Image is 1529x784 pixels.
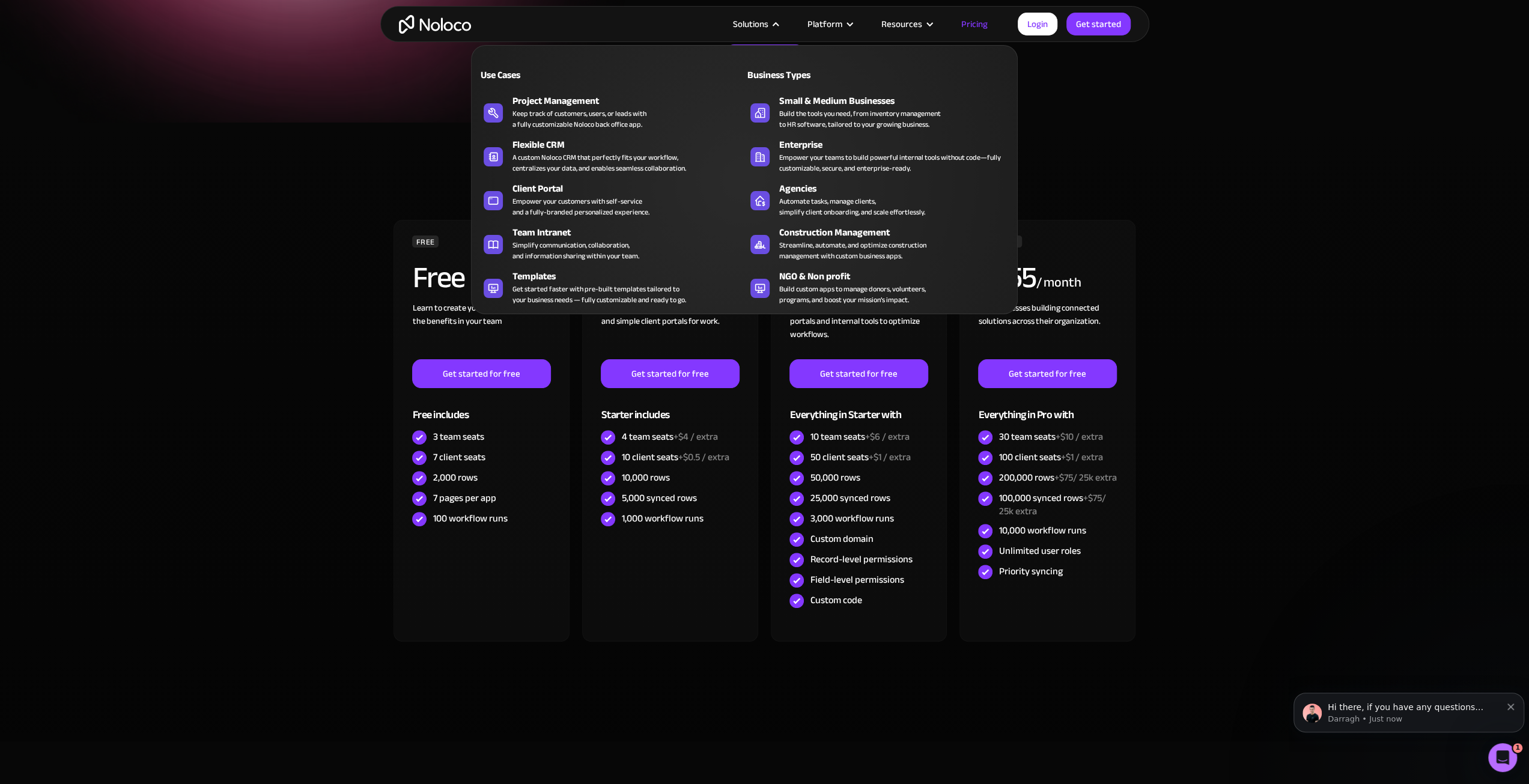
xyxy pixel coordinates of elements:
div: 3,000 workflow runs [810,512,893,525]
a: Construction ManagementStreamline, automate, and optimize constructionmanagement with custom busi... [744,223,1011,264]
div: Templates [512,269,750,284]
span: +$6 / extra [865,428,909,446]
div: 5,000 synced rows [621,491,696,505]
div: Everything in Pro with [978,388,1116,427]
div: For growing teams building client portals and internal tools to optimize workflows. [789,302,928,359]
a: Pricing [946,16,1003,32]
div: Record-level permissions [810,553,912,566]
div: Everything in Starter with [789,388,928,427]
div: FREE [412,236,439,248]
div: Platform [807,16,842,32]
div: Streamline, automate, and optimize construction management with custom business apps. [779,240,926,261]
div: Custom code [810,594,862,607]
div: 30 team seats [999,430,1102,443]
div: CHOOSE YOUR PLAN [392,135,1137,165]
a: Business Types [744,61,1011,88]
a: Project ManagementKeep track of customers, users, or leads witha fully customizable Noloco back o... [478,91,744,132]
div: Priority syncing [999,565,1062,578]
a: NGO & Non profitBuild custom apps to manage donors, volunteers,programs, and boost your mission’s... [744,267,1011,308]
div: Use Cases [478,68,606,82]
a: Get started for free [978,359,1116,388]
span: +$10 / extra [1055,428,1102,446]
div: For businesses building connected solutions across their organization. ‍ [978,302,1116,359]
div: Custom domain [810,532,873,545]
div: 10,000 rows [621,471,669,484]
a: Get started for free [412,359,550,388]
div: Empower your customers with self-service and a fully-branded personalized experience. [512,196,649,217]
div: 25,000 synced rows [810,491,890,505]
a: Get started for free [789,359,928,388]
a: AgenciesAutomate tasks, manage clients,simplify client onboarding, and scale effortlessly. [744,179,1011,220]
div: 200,000 rows [999,471,1116,484]
div: 10 client seats [621,451,729,464]
div: Build the tools you need, from inventory management to HR software, tailored to your growing busi... [779,108,941,130]
h2: Free [412,263,464,293]
div: 7 pages per app [433,491,496,505]
span: +$75/ 25k extra [999,489,1105,520]
a: Client PortalEmpower your customers with self-serviceand a fully-branded personalized experience. [478,179,744,220]
div: Starter includes [601,388,739,427]
a: TemplatesGet started faster with pre-built templates tailored toyour business needs — fully custo... [478,267,744,308]
div: 1,000 workflow runs [621,512,703,525]
span: +$4 / extra [673,428,717,446]
a: home [399,15,471,34]
div: Business Types [744,68,873,82]
div: Small & Medium Businesses [779,94,1017,108]
div: Learn to create your first app and see the benefits in your team ‍ [412,302,550,359]
div: 10,000 workflow runs [999,524,1086,537]
div: 2,000 rows [433,471,477,484]
div: For small teams building apps and simple client portals for work. ‍ [601,302,739,359]
div: Resources [866,16,946,32]
div: Construction Management [779,225,1017,240]
div: Solutions [733,16,768,32]
a: Small & Medium BusinessesBuild the tools you need, from inventory managementto HR software, tailo... [744,91,1011,132]
a: EnterpriseEmpower your teams to build powerful internal tools without code—fully customizable, se... [744,135,1011,176]
div: 50 client seats [810,451,910,464]
a: Get started [1066,13,1131,35]
span: 1 [1513,743,1522,753]
div: 50,000 rows [810,471,860,484]
div: 100 workflow runs [433,512,507,525]
div: Keep track of customers, users, or leads with a fully customizable Noloco back office app. [512,108,646,130]
span: +$0.5 / extra [678,448,729,466]
iframe: Intercom notifications message [1289,667,1529,752]
div: Team Intranet [512,225,750,240]
div: Build custom apps to manage donors, volunteers, programs, and boost your mission’s impact. [779,284,926,305]
div: 100 client seats [999,451,1102,464]
div: NGO & Non profit [779,269,1017,284]
div: Empower your teams to build powerful internal tools without code—fully customizable, secure, and ... [779,152,1005,174]
div: 7 client seats [433,451,485,464]
span: +$1 / extra [1060,448,1102,466]
a: Get started for free [601,359,739,388]
div: / month [1036,273,1081,293]
div: Free includes [412,388,550,427]
span: +$75/ 25k extra [1054,469,1116,487]
div: Resources [881,16,922,32]
div: Get started faster with pre-built templates tailored to your business needs — fully customizable ... [512,284,686,305]
a: Login [1018,13,1057,35]
div: A custom Noloco CRM that perfectly fits your workflow, centralizes your data, and enables seamles... [512,152,686,174]
div: 3 team seats [433,430,484,443]
div: Field-level permissions [810,573,904,586]
div: Client Portal [512,181,750,196]
div: 100,000 synced rows [999,491,1116,518]
div: Enterprise [779,138,1017,152]
div: Flexible CRM [512,138,750,152]
div: Platform [792,16,866,32]
span: +$1 / extra [868,448,910,466]
div: Simplify communication, collaboration, and information sharing within your team. [512,240,639,261]
div: 10 team seats [810,430,909,443]
div: Solutions [718,16,792,32]
a: Flexible CRMA custom Noloco CRM that perfectly fits your workflow,centralizes your data, and enab... [478,135,744,176]
div: Automate tasks, manage clients, simplify client onboarding, and scale effortlessly. [779,196,925,217]
nav: Solutions [471,28,1018,314]
iframe: Intercom live chat [1488,743,1517,772]
a: Team IntranetSimplify communication, collaboration,and information sharing within your team. [478,223,744,264]
a: Use Cases [478,61,744,88]
div: Project Management [512,94,750,108]
div: Agencies [779,181,1017,196]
